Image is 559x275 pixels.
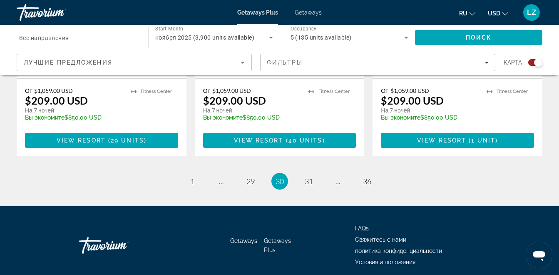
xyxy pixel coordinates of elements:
span: ru [459,10,467,17]
button: Search [415,30,542,45]
span: ( ) [283,137,325,144]
button: User Menu [521,4,542,21]
a: Условия и положения [355,259,415,265]
button: View Resort(1 unit) [381,133,534,148]
span: 1 [190,177,194,186]
span: Start Month [155,26,183,32]
a: Travorium [17,2,100,23]
span: Все направления [19,35,69,41]
a: Свяжитесь с нами [355,236,406,243]
p: $209.00 USD [203,94,266,107]
span: $1,059.00 USD [212,87,251,94]
span: карта [504,57,522,68]
p: $850.00 USD [203,114,301,121]
span: Лучшие предложения [24,59,112,66]
span: ноября 2025 (3,900 units available) [155,34,254,41]
span: ... [335,177,340,186]
span: Occupancy [291,26,317,32]
span: Fitness Center [318,89,350,94]
span: Вы экономите [381,114,420,121]
span: Поиск [466,34,492,41]
span: ... [219,177,224,186]
a: FAQs [355,225,369,232]
span: View Resort [57,137,106,144]
span: От [25,87,32,94]
span: View Resort [234,137,283,144]
span: View Resort [417,137,466,144]
a: Go Home [79,233,162,258]
a: Getaways [230,237,257,244]
p: $850.00 USD [381,114,478,121]
span: Фильтры [267,59,303,66]
p: $209.00 USD [25,94,88,107]
span: Вы экономите [25,114,65,121]
p: На 7 ночей [25,107,122,114]
button: View Resort(29 units) [25,133,178,148]
span: 1 unit [471,137,495,144]
span: $1,059.00 USD [34,87,73,94]
span: 29 units [111,137,144,144]
span: 31 [305,177,313,186]
button: Change language [459,7,475,19]
span: LZ [527,8,536,17]
nav: Pagination [17,173,542,190]
p: На 7 ночей [381,107,478,114]
span: 30 [276,177,284,186]
span: 5 (135 units available) [291,34,352,41]
a: Getaways Plus [264,237,291,253]
p: $850.00 USD [25,114,122,121]
span: Fitness Center [497,89,528,94]
button: Change currency [488,7,508,19]
iframe: Кнопка запуска окна обмена сообщениями [526,242,552,268]
a: Getaways [295,9,322,16]
button: Filters [260,54,495,71]
a: политика конфиденциальности [355,247,442,254]
span: Вы экономите [203,114,243,121]
a: Getaways Plus [237,9,278,16]
span: От [381,87,388,94]
input: Select destination [19,33,137,43]
span: ( ) [106,137,147,144]
button: View Resort(40 units) [203,133,356,148]
span: 36 [363,177,371,186]
span: От [203,87,210,94]
span: Fitness Center [141,89,172,94]
span: 29 [246,177,255,186]
p: $209.00 USD [381,94,444,107]
span: $1,059.00 USD [390,87,429,94]
span: USD [488,10,500,17]
p: На 7 ночей [203,107,301,114]
mat-select: Sort by [24,57,245,67]
span: ( ) [466,137,498,144]
span: 40 units [288,137,323,144]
